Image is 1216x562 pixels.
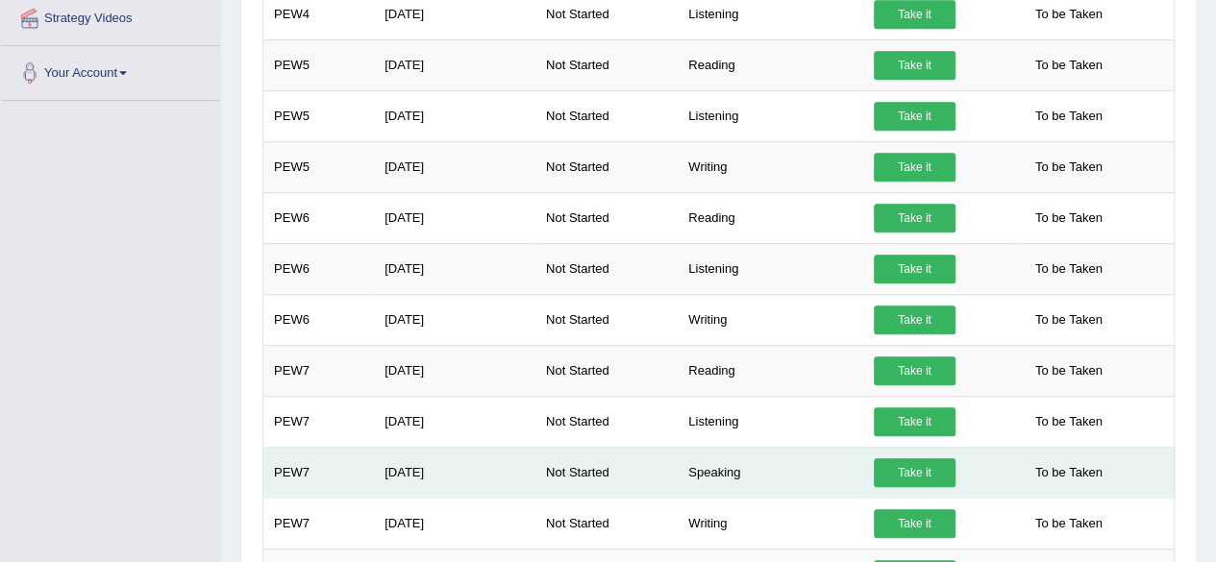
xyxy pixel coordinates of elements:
[874,356,955,385] a: Take it
[263,192,375,243] td: PEW6
[1026,51,1112,80] span: To be Taken
[874,153,955,182] a: Take it
[1026,458,1112,487] span: To be Taken
[1,46,220,94] a: Your Account
[678,141,863,192] td: Writing
[535,294,678,345] td: Not Started
[374,90,535,141] td: [DATE]
[678,243,863,294] td: Listening
[374,141,535,192] td: [DATE]
[374,192,535,243] td: [DATE]
[535,447,678,498] td: Not Started
[874,407,955,436] a: Take it
[263,90,375,141] td: PEW5
[1026,509,1112,538] span: To be Taken
[874,255,955,283] a: Take it
[678,192,863,243] td: Reading
[374,243,535,294] td: [DATE]
[535,39,678,90] td: Not Started
[678,90,863,141] td: Listening
[374,396,535,447] td: [DATE]
[263,498,375,549] td: PEW7
[535,192,678,243] td: Not Started
[1026,204,1112,232] span: To be Taken
[374,447,535,498] td: [DATE]
[374,345,535,396] td: [DATE]
[263,396,375,447] td: PEW7
[374,294,535,345] td: [DATE]
[1026,153,1112,182] span: To be Taken
[1026,407,1112,436] span: To be Taken
[678,39,863,90] td: Reading
[678,345,863,396] td: Reading
[263,141,375,192] td: PEW5
[874,102,955,131] a: Take it
[535,345,678,396] td: Not Started
[678,498,863,549] td: Writing
[874,51,955,80] a: Take it
[263,447,375,498] td: PEW7
[263,294,375,345] td: PEW6
[874,305,955,334] a: Take it
[535,90,678,141] td: Not Started
[1026,305,1112,334] span: To be Taken
[874,458,955,487] a: Take it
[374,39,535,90] td: [DATE]
[874,509,955,538] a: Take it
[1026,356,1112,385] span: To be Taken
[374,498,535,549] td: [DATE]
[874,204,955,232] a: Take it
[263,345,375,396] td: PEW7
[535,141,678,192] td: Not Started
[263,243,375,294] td: PEW6
[1026,255,1112,283] span: To be Taken
[535,396,678,447] td: Not Started
[535,498,678,549] td: Not Started
[678,447,863,498] td: Speaking
[263,39,375,90] td: PEW5
[535,243,678,294] td: Not Started
[1026,102,1112,131] span: To be Taken
[678,396,863,447] td: Listening
[678,294,863,345] td: Writing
